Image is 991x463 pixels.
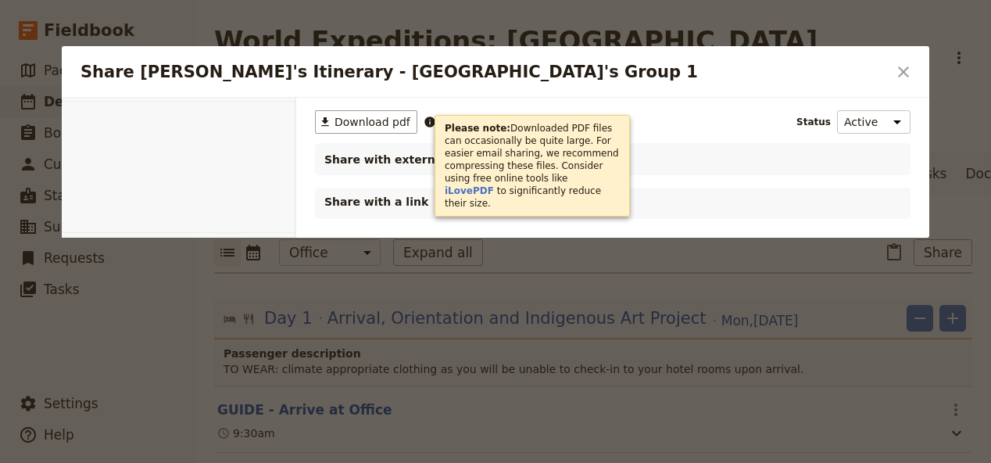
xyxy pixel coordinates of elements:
[445,185,494,196] a: iLovePDF
[837,110,911,134] select: Status
[324,194,481,210] p: Share with a link
[445,122,620,210] p: Downloaded PDF files can occasionally be quite large. For easier email sharing, we recommend comp...
[796,116,831,128] span: Status
[445,123,510,134] strong: Please note:
[335,114,410,130] span: Download pdf
[80,60,887,84] h2: Share [PERSON_NAME]'s Itinerary - [GEOGRAPHIC_DATA]'s Group 1
[890,59,917,85] button: Close dialog
[324,152,481,167] span: Share with external
[315,110,417,134] button: ​Download pdf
